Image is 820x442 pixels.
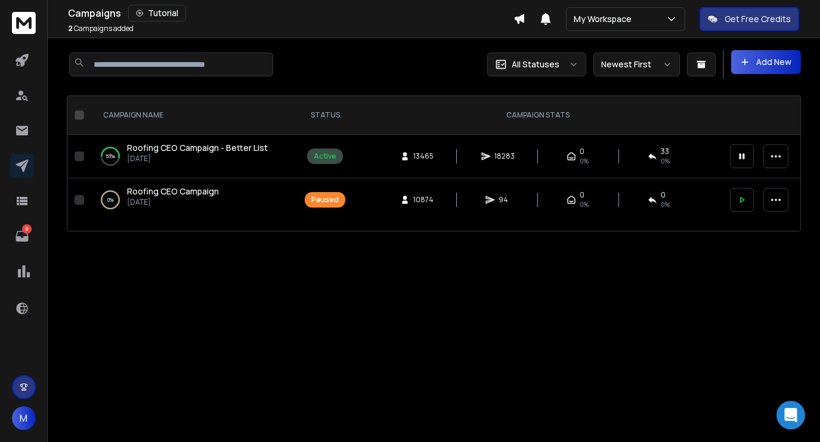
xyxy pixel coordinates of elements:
p: 53 % [106,150,115,162]
span: 0 [580,190,584,200]
span: 33 [661,147,669,156]
span: 18283 [494,152,515,161]
span: Roofing CEO Campaign - Better List [127,142,268,153]
button: Tutorial [128,5,186,21]
a: Roofing CEO Campaign [127,186,219,197]
th: CAMPAIGN NAME [89,96,298,135]
span: 0 % [661,200,670,209]
a: 8 [10,224,34,248]
th: STATUS [298,96,352,135]
span: 0 % [661,156,670,166]
p: [DATE] [127,197,219,207]
th: CAMPAIGN STATS [352,96,723,135]
span: 10874 [413,195,434,205]
span: 0% [580,200,589,209]
button: M [12,406,36,430]
td: 53%Roofing CEO Campaign - Better List[DATE] [89,135,298,178]
span: 2 [68,23,73,33]
div: Active [314,152,336,161]
span: 94 [499,195,510,205]
button: Newest First [593,52,680,76]
span: 0% [580,156,589,166]
div: Paused [311,195,339,205]
p: All Statuses [512,58,559,70]
p: My Workspace [574,13,636,25]
p: 8 [22,224,32,234]
button: Get Free Credits [700,7,799,31]
p: [DATE] [127,154,268,163]
button: Add New [731,50,801,74]
td: 0%Roofing CEO Campaign[DATE] [89,178,298,222]
a: Roofing CEO Campaign - Better List [127,142,268,154]
p: Get Free Credits [725,13,791,25]
span: 0 [580,147,584,156]
span: 13465 [413,152,434,161]
p: 0 % [107,194,114,206]
div: Open Intercom Messenger [776,401,805,429]
div: Campaigns [68,5,513,21]
span: 0 [661,190,666,200]
p: Campaigns added [68,24,134,33]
